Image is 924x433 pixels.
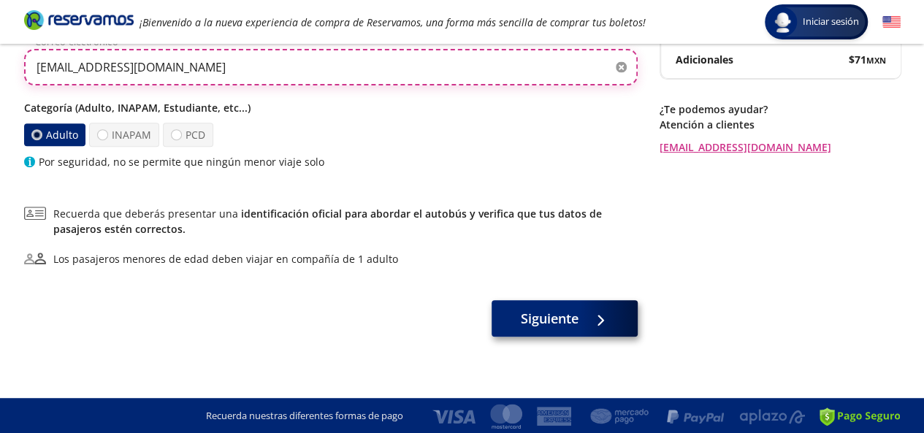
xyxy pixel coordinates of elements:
[53,251,398,267] div: Los pasajeros menores de edad deben viajar en compañía de 1 adulto
[866,55,886,66] small: MXN
[24,49,638,85] input: Correo electrónico
[521,309,579,329] span: Siguiente
[206,409,403,424] p: Recuerda nuestras diferentes formas de pago
[89,123,159,147] label: INAPAM
[660,117,901,132] p: Atención a clientes
[797,15,865,29] span: Iniciar sesión
[24,9,134,35] a: Brand Logo
[140,15,646,29] em: ¡Bienvenido a la nueva experiencia de compra de Reservamos, una forma más sencilla de comprar tus...
[882,13,901,31] button: English
[53,207,602,236] a: identificación oficial para abordar el autobús y verifica que tus datos de pasajeros estén correc...
[39,154,324,169] p: Por seguridad, no se permite que ningún menor viaje solo
[24,123,85,146] label: Adulto
[24,9,134,31] i: Brand Logo
[849,52,886,67] span: $ 71
[660,139,901,155] a: [EMAIL_ADDRESS][DOMAIN_NAME]
[660,101,901,117] p: ¿Te podemos ayudar?
[24,100,638,115] p: Categoría (Adulto, INAPAM, Estudiante, etc...)
[676,52,733,67] p: Adicionales
[492,300,638,337] button: Siguiente
[53,206,638,237] span: Recuerda que deberás presentar una
[163,123,213,147] label: PCD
